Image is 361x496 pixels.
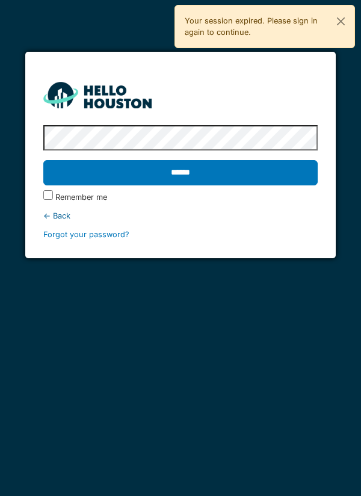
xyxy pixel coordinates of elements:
[327,5,354,37] button: Close
[43,82,152,108] img: HH_line-BYnF2_Hg.png
[55,191,107,203] label: Remember me
[43,230,129,239] a: Forgot your password?
[43,210,318,222] div: ← Back
[174,5,355,48] div: Your session expired. Please sign in again to continue.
